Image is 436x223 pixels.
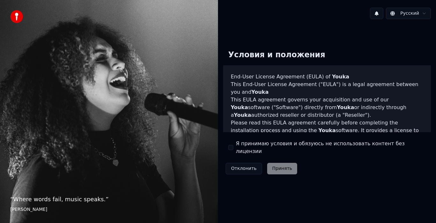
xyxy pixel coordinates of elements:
h3: End-User License Agreement (EULA) of [231,73,423,81]
label: Я принимаю условия и обязуюсь не использовать контент без лицензии [236,140,426,155]
p: This End-User License Agreement ("EULA") is a legal agreement between you and [231,81,423,96]
p: This EULA agreement governs your acquisition and use of our software ("Software") directly from o... [231,96,423,119]
span: Youka [332,74,349,80]
span: Youka [252,89,269,95]
span: Youka [337,104,354,110]
button: Отклонить [226,163,262,174]
p: Please read this EULA agreement carefully before completing the installation process and using th... [231,119,423,150]
span: Youka [231,104,248,110]
footer: [PERSON_NAME] [10,206,208,213]
img: youka [10,10,23,23]
span: Youka [319,127,336,133]
span: Youka [234,112,251,118]
p: “ Where words fail, music speaks. ” [10,195,208,204]
div: Условия и положения [223,45,330,65]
